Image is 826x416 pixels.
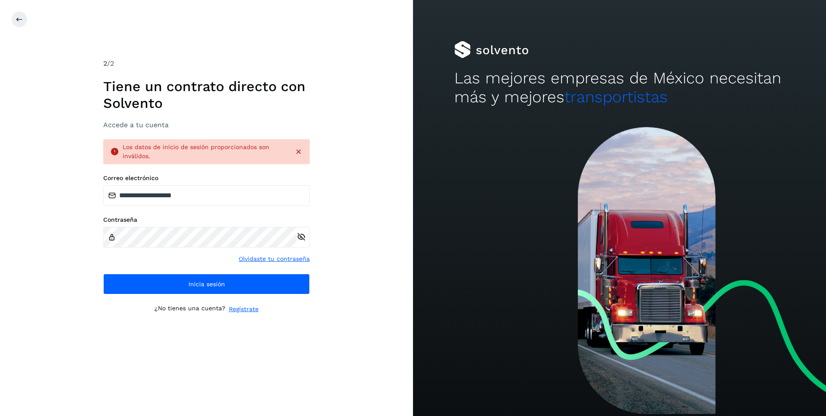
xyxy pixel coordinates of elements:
[103,174,310,182] label: Correo electrónico
[229,305,259,314] a: Regístrate
[103,274,310,294] button: Inicia sesión
[141,324,272,358] iframe: reCAPTCHA
[188,281,225,287] span: Inicia sesión
[123,143,287,161] div: Los datos de inicio de sesión proporcionados son inválidos.
[154,305,225,314] p: ¿No tienes una cuenta?
[454,69,785,107] h2: Las mejores empresas de México necesitan más y mejores
[103,216,310,223] label: Contraseña
[103,59,107,67] span: 2
[103,78,310,111] h1: Tiene un contrato directo con Solvento
[564,88,668,106] span: transportistas
[103,121,310,129] h3: Accede a tu cuenta
[239,254,310,263] a: Olvidaste tu contraseña
[103,58,310,69] div: /2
